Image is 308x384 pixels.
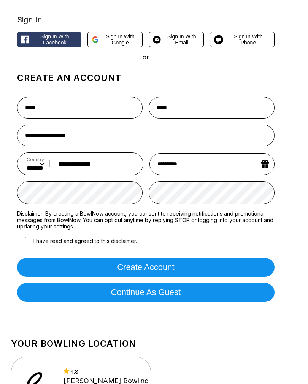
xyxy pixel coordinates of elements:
h1: Create an account [17,73,275,83]
div: Sign In [17,15,275,24]
h1: Your bowling location [11,338,297,349]
div: 4.8 [64,368,153,375]
button: Sign in with Email [149,32,204,47]
span: Sign in with Email [164,33,200,46]
button: Create account [17,258,275,277]
input: I have read and agreed to this disclaimer. [19,237,26,244]
span: Sign in with Phone [226,33,270,46]
button: Sign in with Facebook [17,32,81,47]
label: Disclaimer: By creating a BowlNow account, you consent to receiving notifications and promotional... [17,210,275,230]
span: Sign in with Google [102,33,138,46]
button: Sign in with Google [87,32,143,47]
label: Country [27,157,45,162]
button: Continue as guest [17,283,275,302]
label: I have read and agreed to this disclaimer. [17,236,137,246]
button: Sign in with Phone [210,32,275,47]
div: or [17,53,275,61]
span: Sign in with Facebook [32,33,78,46]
